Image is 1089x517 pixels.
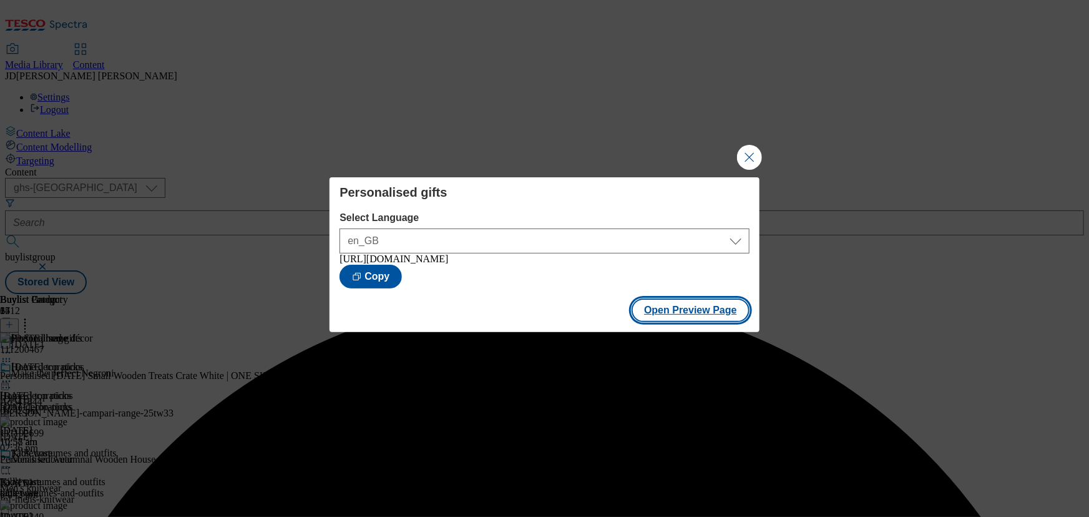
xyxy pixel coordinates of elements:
button: Copy [339,265,402,288]
button: Open Preview Page [632,298,750,322]
div: [URL][DOMAIN_NAME] [339,254,749,265]
h4: Personalised gifts [339,185,749,200]
button: Close Modal [737,145,762,170]
label: Select Language [339,212,749,224]
div: Modal [330,177,759,332]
